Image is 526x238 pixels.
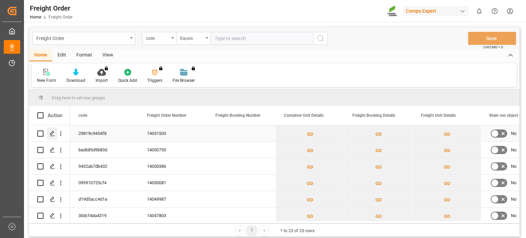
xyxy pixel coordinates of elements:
[487,3,502,19] button: Help Center
[70,191,139,207] div: d19d5acc4d1a
[511,175,516,191] span: No
[33,32,135,45] button: open menu
[70,175,139,191] div: 095910725cf4
[280,227,315,234] div: 1 to 23 of 23 rows
[30,15,41,20] a: Home
[139,175,207,191] div: 14050081
[511,159,516,174] span: No
[313,32,328,45] button: search button
[421,113,456,118] span: Freight Unit Details
[139,191,207,207] div: 14049987
[142,32,176,45] button: open menu
[36,34,128,42] div: Freight Order
[403,4,472,17] button: Compo Expert
[211,32,313,45] input: Type to search
[71,50,97,61] div: Format
[29,142,70,158] div: Press SPACE to select this row.
[52,95,105,100] span: Drag here to set row groups
[70,142,139,158] div: bad685d9b83d
[29,125,70,142] div: Press SPACE to select this row.
[70,125,139,141] div: 29819c9454f8
[78,113,87,118] span: code
[52,50,71,61] div: Edit
[511,191,516,207] span: No
[139,125,207,141] div: 14051503
[483,45,503,50] span: Ctrl/CMD + S
[511,126,516,141] span: No
[70,208,139,224] div: 30dcf4da4319
[284,113,324,118] span: Container Unit Details
[403,6,469,16] div: Compo Expert
[139,158,207,174] div: 14050386
[29,191,70,208] div: Press SPACE to select this row.
[176,32,211,45] button: open menu
[139,142,207,158] div: 14050730
[139,208,207,224] div: 14047803
[66,77,85,84] div: Download
[29,50,52,61] div: Home
[248,226,256,235] div: 1
[147,113,186,118] span: Freight Order Number
[468,32,516,45] button: Save
[472,3,487,19] button: show 0 new notifications
[30,3,73,13] div: Freight Order
[511,142,516,158] span: No
[29,208,70,224] div: Press SPACE to select this row.
[511,208,516,224] span: No
[215,113,260,118] span: Freight Booking Number
[48,112,62,118] div: Action
[118,77,137,84] div: Quick Add
[180,34,203,41] div: Equals
[37,77,56,84] div: New Form
[387,5,398,17] img: Screenshot%202023-09-29%20at%2010.02.21.png_1712312052.png
[352,113,395,118] span: Freight Booking Details
[70,158,139,174] div: 9432ab7db432
[29,158,70,175] div: Press SPACE to select this row.
[146,34,169,41] div: code
[29,175,70,191] div: Press SPACE to select this row.
[97,50,118,61] div: View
